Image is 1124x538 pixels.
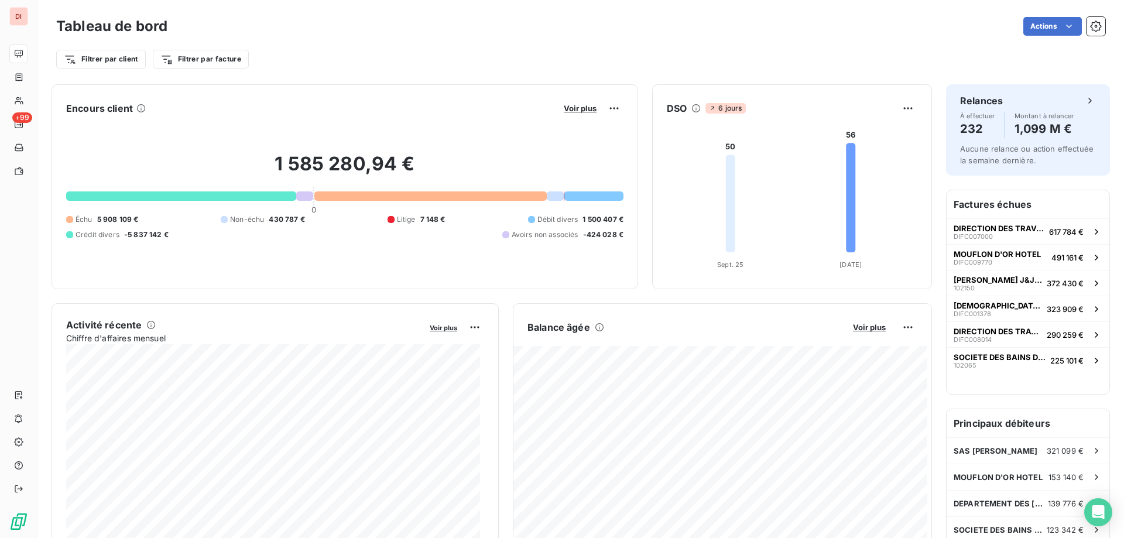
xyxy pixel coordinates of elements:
span: Voir plus [853,323,886,332]
span: DIFC009770 [954,259,992,266]
span: 225 101 € [1050,356,1084,365]
span: 323 909 € [1047,304,1084,314]
button: SOCIETE DES BAINS DE MER - SBM102065225 101 € [947,347,1109,373]
button: Filtrer par client [56,50,146,68]
span: Montant à relancer [1015,112,1074,119]
span: MOUFLON D'OR HOTEL [954,472,1043,482]
h4: 232 [960,119,995,138]
button: Voir plus [426,322,461,333]
span: MOUFLON D'OR HOTEL [954,249,1041,259]
span: SOCIETE DES BAINS DE MER - SBM [954,525,1047,534]
button: Actions [1023,17,1082,36]
span: 1 500 407 € [582,214,623,225]
h6: DSO [667,101,687,115]
span: 430 787 € [269,214,304,225]
span: Échu [76,214,92,225]
button: DIRECTION DES TRAVAUX PUBLICSDIFC007000617 784 € [947,218,1109,244]
h6: Encours client [66,101,133,115]
span: 7 148 € [420,214,446,225]
button: [PERSON_NAME] J&J RESIDENCE102150372 430 € [947,270,1109,296]
span: Chiffre d'affaires mensuel [66,332,421,344]
span: Crédit divers [76,229,119,240]
button: Voir plus [849,322,889,333]
span: Débit divers [537,214,578,225]
span: [DEMOGRAPHIC_DATA] QUEEN [954,301,1042,310]
span: 6 jours [705,103,745,114]
div: DI [9,7,28,26]
button: Filtrer par facture [153,50,249,68]
h2: 1 585 280,94 € [66,152,623,187]
span: 123 342 € [1047,525,1084,534]
span: DIFC001378 [954,310,991,317]
span: 102150 [954,285,975,292]
h6: Activité récente [66,318,142,332]
h6: Balance âgée [527,320,590,334]
span: +99 [12,112,32,123]
span: Voir plus [430,324,457,332]
span: DEPARTEMENT DES [GEOGRAPHIC_DATA] [954,499,1048,508]
button: DIRECTION DES TRAVAUX PUBLICSDIFC008014290 259 € [947,321,1109,347]
span: -424 028 € [583,229,624,240]
span: DIFC007000 [954,233,993,240]
span: 372 430 € [1047,279,1084,288]
span: -5 837 142 € [124,229,169,240]
h6: Relances [960,94,1003,108]
span: 290 259 € [1047,330,1084,340]
tspan: [DATE] [839,261,862,269]
button: MOUFLON D'OR HOTELDIFC009770491 161 € [947,244,1109,270]
img: Logo LeanPay [9,512,28,531]
span: DIFC008014 [954,336,992,343]
h3: Tableau de bord [56,16,167,37]
span: 153 140 € [1048,472,1084,482]
span: [PERSON_NAME] J&J RESIDENCE [954,275,1042,285]
span: DIRECTION DES TRAVAUX PUBLICS [954,224,1044,233]
span: Avoirs non associés [512,229,578,240]
span: SAS [PERSON_NAME] [954,446,1038,455]
span: 102065 [954,362,976,369]
h4: 1,099 M € [1015,119,1074,138]
h6: Principaux débiteurs [947,409,1109,437]
tspan: Sept. 25 [717,261,743,269]
span: 321 099 € [1047,446,1084,455]
div: Open Intercom Messenger [1084,498,1112,526]
span: Litige [397,214,416,225]
span: SOCIETE DES BAINS DE MER - SBM [954,352,1046,362]
span: 617 784 € [1049,227,1084,237]
button: Voir plus [560,103,600,114]
span: Voir plus [564,104,597,113]
span: 491 161 € [1051,253,1084,262]
button: [DEMOGRAPHIC_DATA] QUEENDIFC001378323 909 € [947,296,1109,321]
span: Aucune relance ou action effectuée la semaine dernière. [960,144,1094,165]
span: Non-échu [230,214,264,225]
h6: Factures échues [947,190,1109,218]
span: À effectuer [960,112,995,119]
span: 0 [311,205,316,214]
span: 139 776 € [1048,499,1084,508]
span: DIRECTION DES TRAVAUX PUBLICS [954,327,1042,336]
span: 5 908 109 € [97,214,139,225]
